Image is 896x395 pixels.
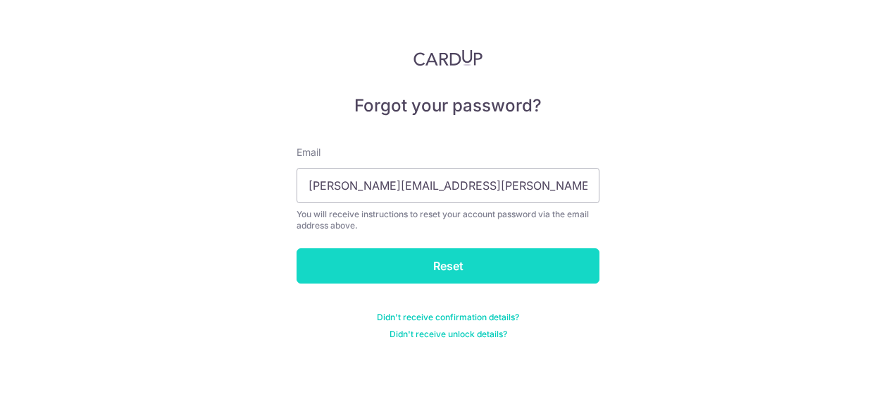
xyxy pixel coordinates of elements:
[297,248,599,284] input: Reset
[297,95,599,117] h5: Forgot your password?
[413,49,483,66] img: CardUp Logo
[297,209,599,231] div: You will receive instructions to reset your account password via the email address above.
[377,312,519,323] a: Didn't receive confirmation details?
[297,168,599,203] input: Enter your Email
[390,329,507,340] a: Didn't receive unlock details?
[297,145,321,159] label: Email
